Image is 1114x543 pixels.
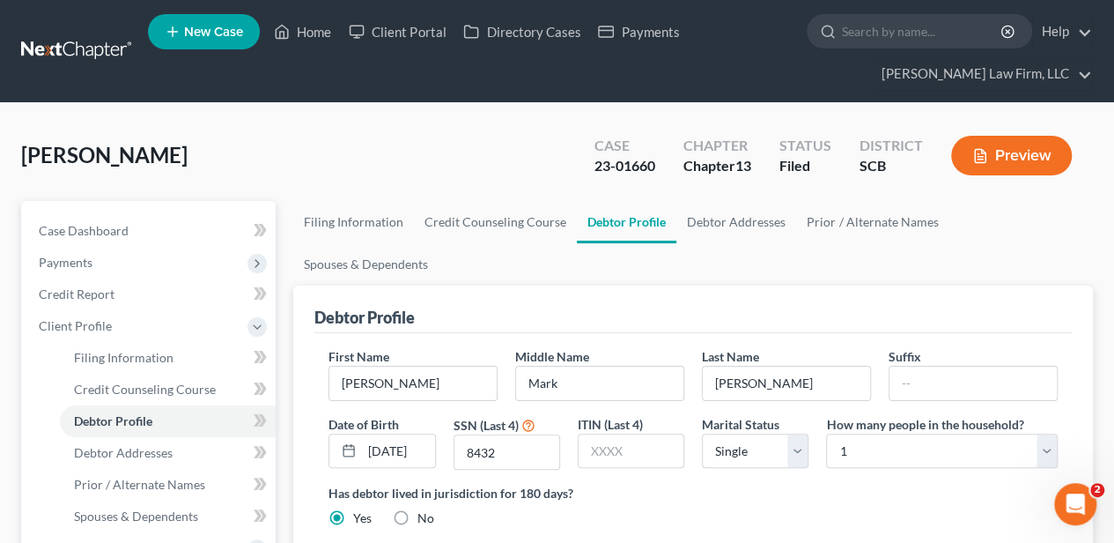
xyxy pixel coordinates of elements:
input: XXXX [454,435,559,469]
div: 23-01660 [594,156,655,176]
label: Yes [353,510,372,527]
span: Credit Report [39,286,114,301]
div: Status [779,136,831,156]
a: Spouses & Dependents [293,243,439,286]
a: Filing Information [293,201,414,243]
a: Case Dashboard [25,215,276,247]
a: Prior / Alternate Names [60,469,276,501]
input: -- [889,367,1057,400]
a: Debtor Profile [60,405,276,437]
a: Debtor Addresses [676,201,796,243]
input: M.I [516,367,683,400]
span: Filing Information [74,350,173,365]
label: Marital Status [702,415,779,434]
a: Directory Cases [454,16,589,48]
div: Filed [779,156,831,176]
a: Filing Information [60,342,276,374]
span: Credit Counseling Course [74,382,216,397]
span: New Case [184,26,243,39]
a: Prior / Alternate Names [796,201,948,243]
input: -- [329,367,497,400]
span: 13 [735,157,751,174]
a: Payments [589,16,688,48]
a: Credit Counseling Course [60,374,276,405]
a: Credit Report [25,279,276,310]
span: Case Dashboard [39,223,129,238]
label: No [417,510,434,527]
span: Debtor Profile [74,413,152,428]
input: XXXX [579,435,683,468]
span: [PERSON_NAME] [21,142,188,167]
iframe: Intercom live chat [1054,483,1096,525]
span: Spouses & Dependents [74,509,198,524]
input: Search by name... [842,15,1003,48]
a: Client Portal [340,16,454,48]
div: Chapter [683,136,751,156]
label: Middle Name [515,347,589,366]
label: Has debtor lived in jurisdiction for 180 days? [328,484,1058,502]
a: Home [265,16,340,48]
a: Debtor Profile [577,201,676,243]
span: Prior / Alternate Names [74,477,205,492]
a: Debtor Addresses [60,437,276,469]
label: ITIN (Last 4) [578,415,643,434]
div: District [859,136,923,156]
span: Debtor Addresses [74,445,173,460]
div: SCB [859,156,923,176]
div: Chapter [683,156,751,176]
label: Last Name [702,347,759,366]
a: Help [1033,16,1092,48]
button: Preview [951,136,1072,175]
div: Case [594,136,655,156]
span: Client Profile [39,318,112,333]
div: Debtor Profile [314,307,415,328]
span: 2 [1090,483,1104,497]
a: Spouses & Dependents [60,501,276,532]
input: MM/DD/YYYY [362,435,434,468]
label: How many people in the household? [826,415,1023,434]
a: Credit Counseling Course [414,201,577,243]
label: First Name [328,347,389,366]
span: Payments [39,255,92,270]
label: SSN (Last 4) [454,416,519,435]
a: [PERSON_NAME] Law Firm, LLC [873,58,1092,90]
label: Suffix [889,347,921,366]
label: Date of Birth [328,415,399,434]
input: -- [703,367,870,400]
